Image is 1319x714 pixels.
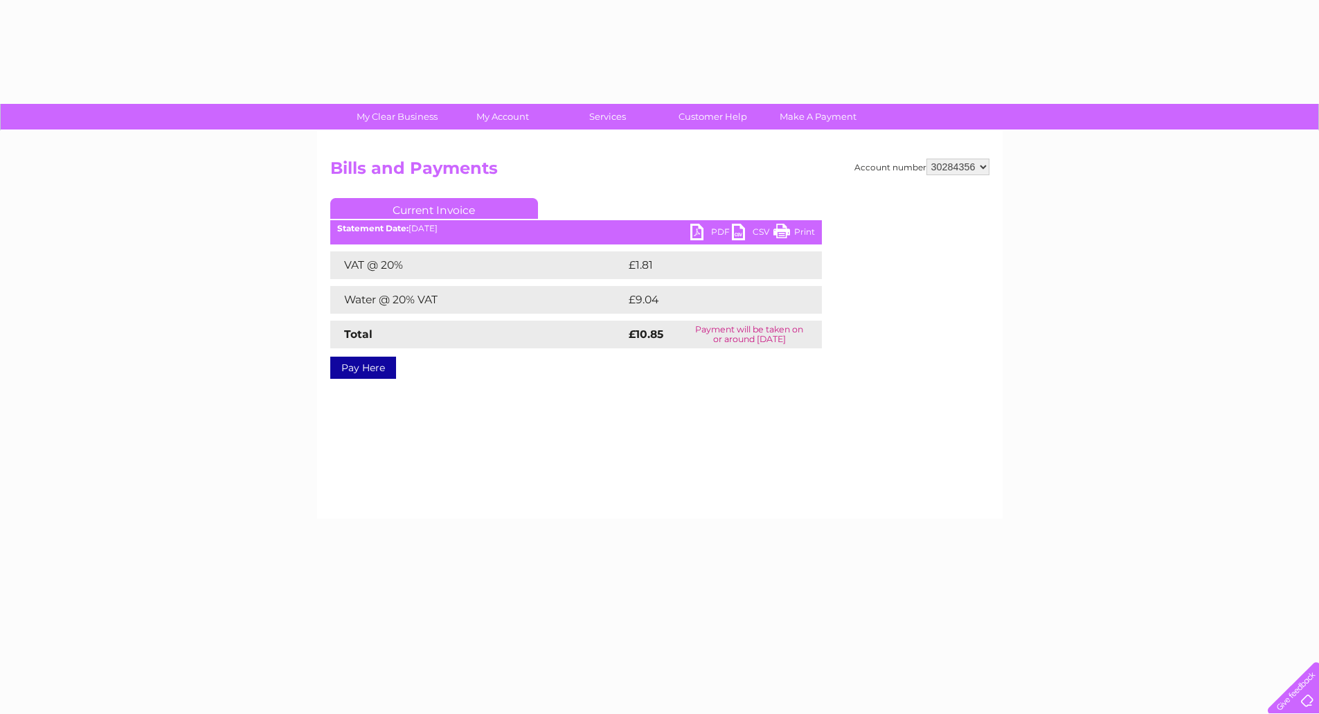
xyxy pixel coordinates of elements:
[330,357,396,379] a: Pay Here
[330,198,538,219] a: Current Invoice
[677,321,822,348] td: Payment will be taken on or around [DATE]
[854,159,989,175] div: Account number
[445,104,559,130] a: My Account
[761,104,875,130] a: Make A Payment
[773,224,815,244] a: Print
[629,328,663,341] strong: £10.85
[732,224,773,244] a: CSV
[550,104,665,130] a: Services
[625,286,791,314] td: £9.04
[330,224,822,233] div: [DATE]
[340,104,454,130] a: My Clear Business
[330,159,989,185] h2: Bills and Payments
[625,251,786,279] td: £1.81
[337,223,409,233] b: Statement Date:
[690,224,732,244] a: PDF
[344,328,373,341] strong: Total
[330,251,625,279] td: VAT @ 20%
[330,286,625,314] td: Water @ 20% VAT
[656,104,770,130] a: Customer Help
